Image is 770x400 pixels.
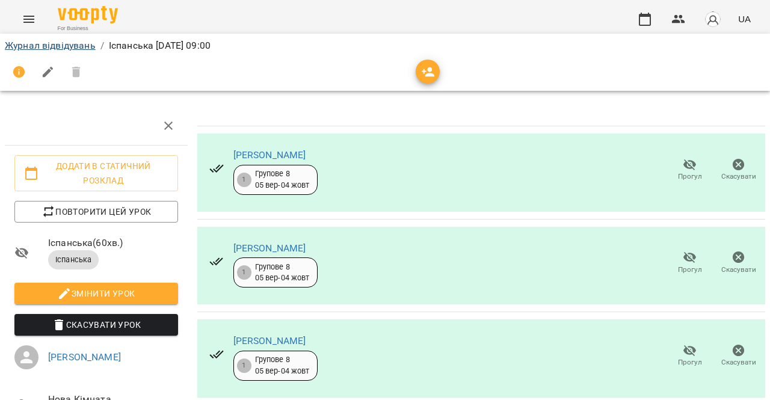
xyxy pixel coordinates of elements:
div: 1 [237,173,251,187]
button: Змінити урок [14,283,178,304]
span: Скасувати [721,171,756,182]
span: Прогул [678,265,702,275]
a: [PERSON_NAME] [233,242,306,254]
button: Скасувати [714,339,763,373]
div: Групове 8 05 вер - 04 жовт [255,168,310,191]
a: [PERSON_NAME] [233,149,306,161]
nav: breadcrumb [5,38,765,53]
a: Журнал відвідувань [5,40,96,51]
div: Групове 8 05 вер - 04 жовт [255,262,310,284]
span: Скасувати [721,357,756,368]
span: Іспанська ( 60 хв. ) [48,236,178,250]
p: Іспанська [DATE] 09:00 [109,38,211,53]
li: / [100,38,104,53]
button: Додати в статичний розклад [14,155,178,191]
button: Прогул [665,246,714,280]
button: Повторити цей урок [14,201,178,223]
div: 1 [237,358,251,373]
div: 1 [237,265,251,280]
span: Додати в статичний розклад [24,159,168,188]
div: Групове 8 05 вер - 04 жовт [255,354,310,377]
button: Скасувати [714,153,763,187]
span: UA [738,13,751,25]
button: UA [733,8,756,30]
button: Menu [14,5,43,34]
button: Скасувати Урок [14,314,178,336]
span: Скасувати Урок [24,318,168,332]
span: For Business [58,25,118,32]
span: Прогул [678,171,702,182]
span: Повторити цей урок [24,205,168,219]
a: [PERSON_NAME] [48,351,121,363]
button: Скасувати [714,246,763,280]
span: Змінити урок [24,286,168,301]
span: Іспанська [48,254,99,265]
img: Voopty Logo [58,6,118,23]
a: [PERSON_NAME] [233,335,306,346]
img: avatar_s.png [704,11,721,28]
span: Скасувати [721,265,756,275]
span: Прогул [678,357,702,368]
button: Прогул [665,153,714,187]
button: Прогул [665,339,714,373]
